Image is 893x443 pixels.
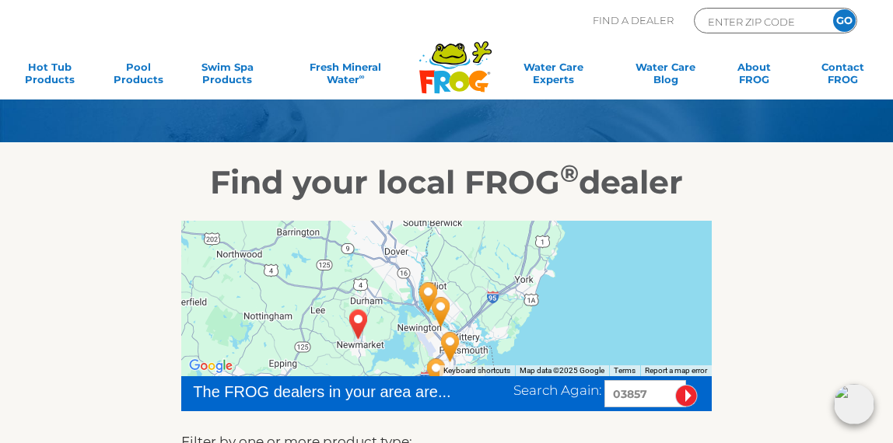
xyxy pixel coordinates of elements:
div: Custom Pools & Spas - Newington - 7 miles away. [411,276,446,318]
sup: ∞ [359,72,365,81]
div: Mainely Tubs - Rye - 8 miles away. [418,352,454,394]
a: ContactFROG [808,61,877,92]
a: Report a map error [645,366,707,375]
h2: Find your local FROG dealer [49,162,844,201]
a: Fresh MineralWater∞ [282,61,409,92]
sup: ® [560,159,579,188]
div: NEWMARKET, NH 03857 [341,303,376,345]
a: Hot TubProducts [16,61,85,92]
a: Water CareExperts [496,61,611,92]
a: Terms (opens in new tab) [614,366,636,375]
a: Open this area in Google Maps (opens a new window) [185,356,236,376]
a: PoolProducts [104,61,173,92]
div: The FROG dealers in your area are... [193,380,452,403]
a: Swim SpaProducts [193,61,262,92]
input: Submit [675,385,698,407]
span: Map data ©2025 Google [520,366,604,375]
div: Great Bay Spa and Sauna - 7 miles away. [423,291,459,333]
input: GO [833,9,856,32]
img: Google [185,356,236,376]
a: Water CareBlog [631,61,700,92]
img: openIcon [834,384,874,424]
a: AboutFROG [720,61,789,92]
div: Aqua Paradise Pools & Spas - 8 miles away. [432,326,468,368]
input: Zip Code Form [706,12,811,30]
button: Keyboard shortcuts [443,365,510,376]
span: Search Again: [513,382,601,398]
p: Find A Dealer [593,8,674,33]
